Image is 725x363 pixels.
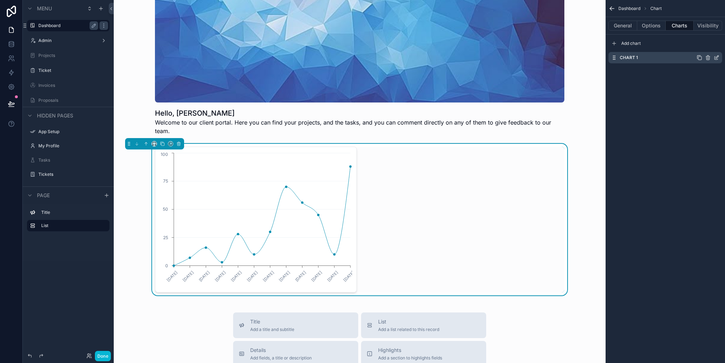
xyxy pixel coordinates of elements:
button: Charts [666,21,694,31]
span: Title [250,318,294,325]
span: Add a section to highlights fields [378,355,442,361]
label: Projects [38,53,108,58]
text: [DATE] [214,270,227,283]
text: [DATE] [246,270,259,283]
button: Options [637,21,666,31]
tspan: 100 [161,152,168,157]
label: App Setup [38,129,108,135]
button: TitleAdd a title and subtitle [233,312,358,338]
label: Title [41,210,107,215]
text: [DATE] [310,270,323,283]
span: Dashboard [618,6,640,11]
label: Invoices [38,83,108,88]
label: Chart 1 [620,55,638,60]
button: Visibility [694,21,722,31]
span: Add a list related to this record [378,327,439,332]
span: List [378,318,439,325]
label: My Profile [38,143,108,149]
div: scrollable content [23,204,114,238]
tspan: 25 [163,235,168,240]
text: [DATE] [166,270,178,283]
button: General [608,21,637,31]
button: ListAdd a list related to this record [361,312,486,338]
span: Details [250,347,312,354]
tspan: 50 [163,206,168,212]
text: [DATE] [230,270,243,283]
label: Proposals [38,98,108,103]
span: Add fields, a title or description [250,355,312,361]
label: Ticket [38,68,108,73]
span: Chart [650,6,662,11]
span: Page [37,192,50,199]
text: [DATE] [278,270,291,283]
label: Tickets [38,172,108,177]
span: Hidden pages [37,112,73,119]
label: Tasks [38,157,108,163]
text: [DATE] [198,270,211,283]
button: Done [95,351,111,361]
span: Menu [37,5,52,12]
span: Add chart [621,41,641,46]
text: [DATE] [342,270,355,283]
tspan: 0 [165,263,168,268]
tspan: 75 [163,178,168,184]
text: [DATE] [182,270,195,283]
text: [DATE] [294,270,307,283]
text: [DATE] [326,270,339,283]
label: Dashboard [38,23,95,28]
text: [DATE] [262,270,275,283]
span: Highlights [378,347,442,354]
label: Admin [38,38,98,43]
div: chart [160,151,352,288]
span: Add a title and subtitle [250,327,294,332]
label: List [41,223,104,228]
